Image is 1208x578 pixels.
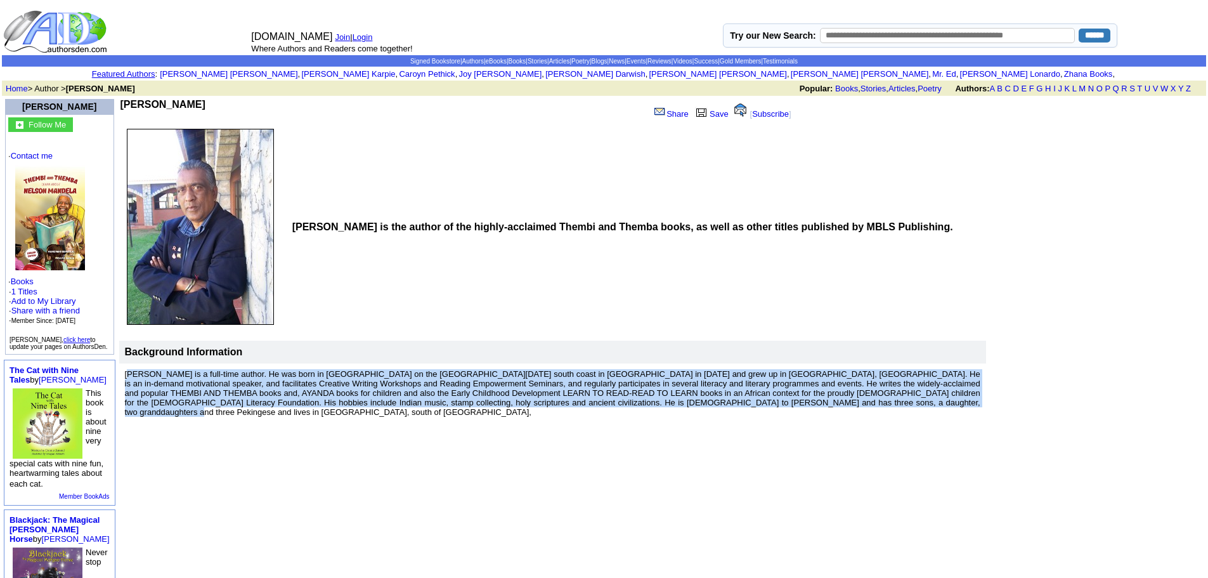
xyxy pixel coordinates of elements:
b: Background Information [125,346,243,357]
a: Featured Authors [92,69,155,79]
a: [PERSON_NAME] [PERSON_NAME] [649,69,787,79]
font: · · · [9,296,80,325]
a: N [1088,84,1094,93]
a: Caroyn Pethick [399,69,455,79]
b: Authors: [955,84,989,93]
font: i [457,71,458,78]
a: Signed Bookstore [410,58,460,65]
a: E [1021,84,1027,93]
font: i [647,71,649,78]
a: Share [653,109,689,119]
font: i [1063,71,1064,78]
img: 71576.jpg [15,165,85,270]
a: Login [353,32,373,42]
a: Events [627,58,646,65]
a: F [1029,84,1034,93]
font: i [1115,71,1116,78]
a: Join [335,32,350,42]
a: Home [6,84,28,93]
a: Poetry [918,84,942,93]
font: , , , [800,84,1202,93]
font: i [300,71,301,78]
a: I [1053,84,1056,93]
font: This book is about nine very special cats with nine fun, heartwarming tales about each cat. [10,388,107,489]
a: C [1004,84,1010,93]
a: Reviews [647,58,672,65]
a: X [1171,84,1176,93]
a: W [1160,84,1168,93]
a: [PERSON_NAME] [42,534,110,544]
font: · · [8,151,111,325]
a: Gold Members [720,58,762,65]
font: i [398,71,399,78]
a: Articles [888,84,916,93]
a: [PERSON_NAME] Lonardo [960,69,1060,79]
a: Blackjack: The Magical [PERSON_NAME] Horse [10,515,100,544]
font: > Author > [6,84,135,93]
font: [ [750,109,753,119]
b: [PERSON_NAME] is the author of the highly-acclaimed Thembi and Themba books, as well as other tit... [292,221,953,232]
img: 80176.jpg [13,388,82,459]
img: alert.gif [734,103,746,117]
iframe: fb:like Facebook Social Plugin [120,110,406,123]
font: i [958,71,959,78]
a: G [1036,84,1042,93]
a: T [1137,84,1142,93]
a: Share with a friend [11,306,80,315]
a: Poetry [571,58,590,65]
a: eBooks [486,58,507,65]
a: V [1153,84,1159,93]
a: B [997,84,1003,93]
a: [PERSON_NAME] Darwish [545,69,646,79]
a: [PERSON_NAME] [PERSON_NAME] [791,69,928,79]
font: [PERSON_NAME] is a full-time author. He was born in [GEOGRAPHIC_DATA] on the [GEOGRAPHIC_DATA][DA... [125,369,980,417]
span: | | | | | | | | | | | | | | [410,58,798,65]
a: Z [1186,84,1191,93]
a: Testimonials [763,58,798,65]
a: News [609,58,625,65]
a: Mr. Ed [932,69,956,79]
a: Stories [528,58,547,65]
a: The Cat with Nine Tales [10,365,79,384]
a: A [990,84,995,93]
a: [PERSON_NAME] Karpie [301,69,395,79]
font: i [931,71,932,78]
a: Member BookAds [59,493,109,500]
a: P [1105,84,1110,93]
a: Subscribe [752,109,789,119]
font: i [789,71,791,78]
a: Books [11,277,34,286]
a: Stories [861,84,886,93]
img: share_page.gif [654,107,665,117]
img: logo_ad.gif [3,10,110,54]
b: [PERSON_NAME] [120,99,205,110]
a: D [1013,84,1018,93]
a: Q [1112,84,1119,93]
b: Popular: [800,84,833,93]
a: Books [835,84,858,93]
b: [PERSON_NAME] [66,84,135,93]
a: K [1065,84,1070,93]
font: by [10,515,110,544]
font: : [92,69,157,79]
a: Contact me [11,151,53,161]
a: Save [693,109,729,119]
font: by [10,365,107,384]
a: [PERSON_NAME] [PERSON_NAME] [160,69,297,79]
a: M [1079,84,1086,93]
a: [PERSON_NAME] [22,102,96,112]
font: Member Since: [DATE] [11,317,76,324]
a: Articles [549,58,570,65]
a: H [1045,84,1051,93]
a: Success [694,58,718,65]
label: Try our New Search: [730,30,815,41]
img: library.gif [694,107,708,117]
a: Joy [PERSON_NAME] [458,69,542,79]
font: i [544,71,545,78]
a: L [1072,84,1077,93]
font: , , , , , , , , , , [160,69,1116,79]
a: Add to My Library [11,296,76,306]
a: J [1058,84,1062,93]
a: Y [1178,84,1183,93]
